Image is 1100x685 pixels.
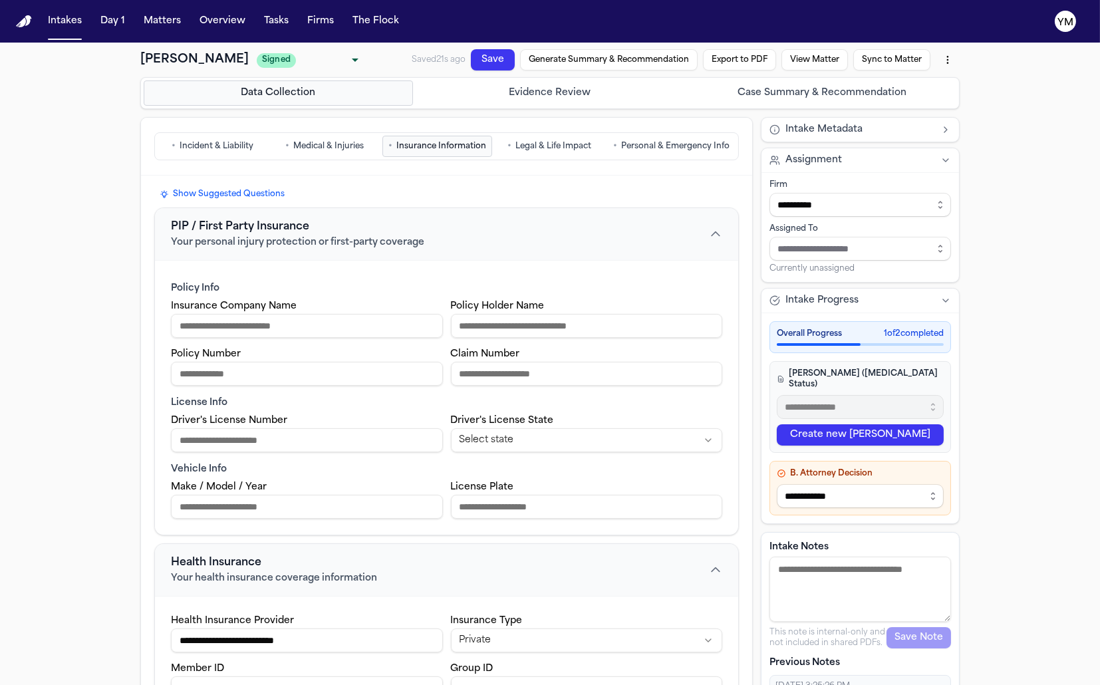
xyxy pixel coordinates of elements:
a: Home [16,15,32,28]
button: Health InsuranceYour health insurance coverage information [155,544,738,596]
span: • [286,140,290,153]
img: Finch Logo [16,15,32,28]
nav: Intake steps [144,80,956,106]
span: • [172,140,176,153]
button: Day 1 [95,9,130,33]
button: Intake Metadata [761,118,959,142]
span: Health Insurance [171,555,261,571]
span: • [508,140,512,153]
button: More actions [936,48,960,72]
span: Your health insurance coverage information [171,572,377,585]
label: Policy Holder Name [451,301,545,311]
p: This note is internal-only and not included in shared PDFs. [769,627,887,648]
span: • [388,140,392,153]
input: PIP policy holder name [451,314,723,338]
textarea: Intake notes [769,557,951,622]
input: Vehicle license plate [451,495,723,519]
button: Overview [194,9,251,33]
button: Sync to Matter [853,49,930,70]
label: Make / Model / Year [171,482,267,492]
span: Intake Metadata [785,123,863,136]
button: Go to Incident & Liability [158,136,267,157]
button: Go to Evidence Review step [416,80,685,106]
button: Go to Insurance Information [382,136,492,157]
h4: B. Attorney Decision [777,468,944,479]
span: Signed [257,53,296,68]
div: Vehicle Info [171,463,722,476]
span: 1 of 2 completed [884,329,944,339]
label: Member ID [171,664,224,674]
div: Update intake status [257,51,363,69]
button: Save [471,49,515,70]
span: Insurance Information [396,141,486,152]
button: Go to Legal & Life Impact [495,136,605,157]
button: The Flock [347,9,404,33]
span: Assignment [785,154,842,167]
input: Health insurance provider [171,628,443,652]
span: PIP / First Party Insurance [171,219,309,235]
button: Intake Progress [761,289,959,313]
button: Tasks [259,9,294,33]
input: Vehicle make model year [171,495,443,519]
span: Personal & Emergency Info [621,141,730,152]
div: Policy Info [171,282,722,295]
label: License Plate [451,482,514,492]
button: Go to Medical & Injuries [270,136,380,157]
p: Previous Notes [769,656,951,670]
span: • [613,140,617,153]
button: PIP / First Party InsuranceYour personal injury protection or first-party coverage [155,208,738,260]
label: Group ID [451,664,493,674]
label: Insurance Company Name [171,301,297,311]
input: PIP claim number [451,362,723,386]
input: Assign to staff member [769,237,951,261]
button: State select [451,428,723,452]
button: Go to Personal & Emergency Info [607,136,736,157]
div: License Info [171,396,722,410]
label: Policy Number [171,349,241,359]
span: Overall Progress [777,329,842,339]
h1: [PERSON_NAME] [140,51,249,69]
span: Incident & Liability [180,141,253,152]
label: Insurance Type [451,616,523,626]
label: Claim Number [451,349,520,359]
button: Show Suggested Questions [154,186,290,202]
div: Firm [769,180,951,190]
label: Health Insurance Provider [171,616,294,626]
span: Currently unassigned [769,263,855,274]
button: View Matter [781,49,848,70]
button: Go to Case Summary & Recommendation step [687,80,956,106]
span: Medical & Injuries [294,141,364,152]
span: Intake Progress [785,294,859,307]
span: Saved 21s ago [412,56,466,64]
button: Matters [138,9,186,33]
span: Legal & Life Impact [516,141,592,152]
button: Create new [PERSON_NAME] [777,424,944,446]
input: PIP insurance company [171,314,443,338]
button: Intakes [43,9,87,33]
button: Generate Summary & Recommendation [520,49,698,70]
input: Select firm [769,193,951,217]
div: Assigned To [769,223,951,234]
h4: [PERSON_NAME] ([MEDICAL_DATA] Status) [777,368,944,390]
label: Driver's License State [451,416,554,426]
input: Driver's License Number [171,428,443,452]
button: Go to Data Collection step [144,80,413,106]
button: Export to PDF [703,49,776,70]
button: Firms [302,9,339,33]
span: Your personal injury protection or first-party coverage [171,236,424,249]
input: PIP policy number [171,362,443,386]
label: Intake Notes [769,541,951,554]
label: Driver's License Number [171,416,287,426]
button: Assignment [761,148,959,172]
